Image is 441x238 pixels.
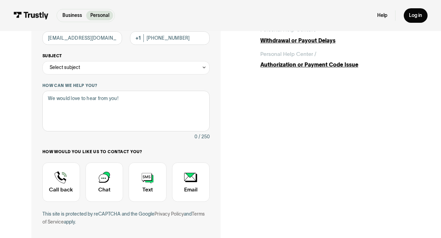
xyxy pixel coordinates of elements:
img: Trustly Logo [13,12,49,19]
a: Log in [404,8,428,22]
div: Select subject [42,61,210,75]
p: Personal [90,12,109,19]
a: Help [377,12,387,19]
label: How can we help you? [42,83,210,88]
label: Subject [42,53,210,59]
a: Personal [86,11,113,20]
a: Business [58,11,86,20]
div: Authorization or Payment Code Issue [260,61,410,69]
div: Select subject [50,63,80,72]
div: 0 [194,133,197,141]
div: This site is protected by reCAPTCHA and the Google and apply. [42,210,210,226]
label: How would you like us to contact you? [42,149,210,155]
div: / 250 [199,133,210,141]
a: Privacy Policy [154,211,184,217]
div: Personal Help Center / [260,50,317,58]
input: alex@mail.com [42,31,122,45]
p: Business [62,12,82,19]
a: Personal Help Center /Withdrawal or Payout Delays [260,26,410,44]
div: Withdrawal or Payout Delays [260,37,410,45]
a: Personal Help Center /Authorization or Payment Code Issue [260,50,410,69]
input: (555) 555-5555 [130,31,210,45]
div: Log in [409,12,422,19]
